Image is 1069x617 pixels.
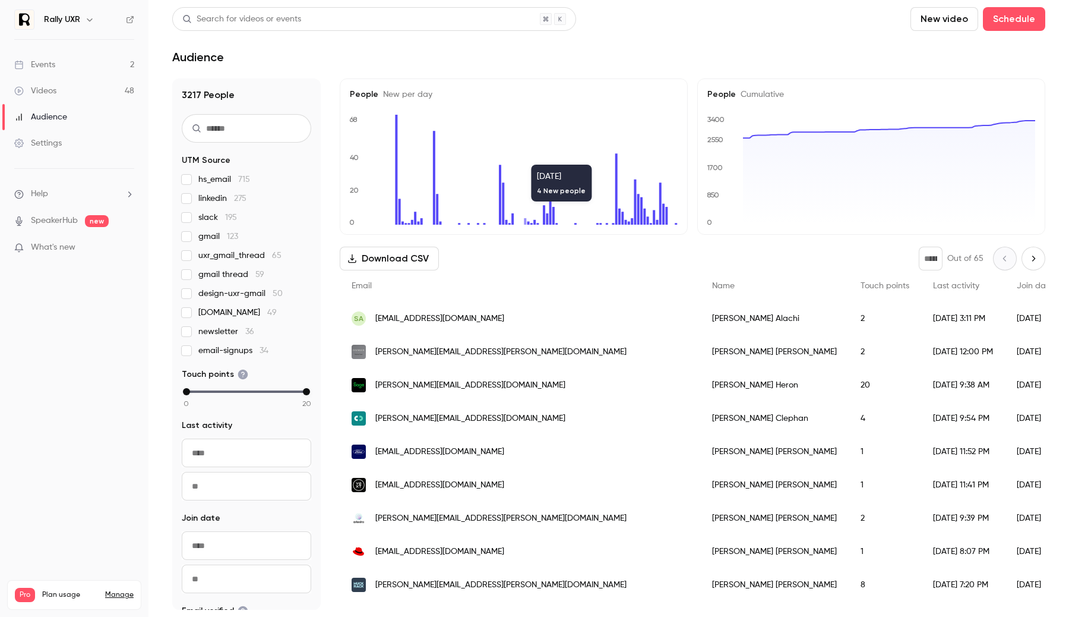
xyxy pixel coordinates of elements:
img: ford.com [352,445,366,459]
div: [DATE] [1005,369,1065,402]
span: gmail thread [198,269,264,281]
span: 49 [267,308,277,317]
span: Cumulative [736,90,784,99]
a: SpeakerHub [31,215,78,227]
h5: People [350,89,678,100]
span: Plan usage [42,590,98,600]
input: From [182,531,311,560]
span: 195 [225,213,237,222]
button: Next page [1021,247,1045,270]
div: 4 [849,402,921,435]
span: 36 [245,328,254,336]
span: design-uxr-gmail [198,288,283,300]
span: Name [712,282,735,290]
img: sage.com [352,378,366,392]
span: SA [354,313,363,324]
span: 0 [184,398,189,409]
span: 65 [272,251,282,260]
img: daimlertruck.com [352,345,366,359]
span: [EMAIL_ADDRESS][DOMAIN_NAME] [375,446,504,458]
div: 2 [849,302,921,335]
span: slack [198,212,237,223]
span: What's new [31,241,75,254]
img: muckrack.com [352,578,366,592]
button: New video [910,7,978,31]
div: 2 [849,335,921,369]
div: [PERSON_NAME] [PERSON_NAME] [700,435,849,468]
span: Join date [182,512,220,524]
div: [PERSON_NAME] [PERSON_NAME] [700,468,849,502]
text: 2550 [707,136,723,144]
div: 20 [849,369,921,402]
span: 50 [273,289,283,298]
text: 68 [349,115,358,124]
div: [DATE] 9:39 PM [921,502,1005,535]
span: [EMAIL_ADDRESS][DOMAIN_NAME] [375,546,504,558]
input: From [182,439,311,467]
span: new [85,215,109,227]
span: gmail [198,231,238,243]
span: [PERSON_NAME][EMAIL_ADDRESS][PERSON_NAME][DOMAIN_NAME] [375,512,627,525]
span: Help [31,188,48,200]
span: [PERSON_NAME][EMAIL_ADDRESS][PERSON_NAME][DOMAIN_NAME] [375,346,627,358]
span: hs_email [198,174,250,185]
span: Last activity [933,282,979,290]
span: 34 [260,347,268,355]
div: [DATE] [1005,435,1065,468]
div: 1 [849,468,921,502]
div: [PERSON_NAME] [PERSON_NAME] [700,568,849,602]
span: Email verified [182,605,248,617]
div: [DATE] 11:52 PM [921,435,1005,468]
div: [PERSON_NAME] [PERSON_NAME] [700,502,849,535]
span: 123 [227,232,238,241]
a: Manage [105,590,134,600]
span: Email [352,282,372,290]
text: 0 [349,218,355,226]
div: [DATE] [1005,535,1065,568]
span: 59 [255,270,264,279]
span: [DOMAIN_NAME] [198,307,277,319]
div: 8 [849,568,921,602]
p: Out of 65 [947,253,983,265]
div: Audience [14,111,67,123]
img: accurx.com [352,411,366,426]
div: [DATE] [1005,568,1065,602]
img: arkestro.com [352,511,366,525]
div: Videos [14,85,56,97]
text: 0 [707,218,712,226]
button: Schedule [983,7,1045,31]
div: [DATE] [1005,335,1065,369]
div: 2 [849,502,921,535]
h6: Rally UXR [44,14,80,26]
span: uxr_gmail_thread [198,250,282,262]
button: Download CSV [340,247,439,270]
div: max [303,388,310,395]
span: 275 [234,194,246,203]
span: linkedin [198,193,246,204]
div: [DATE] 3:11 PM [921,302,1005,335]
span: [EMAIL_ADDRESS][DOMAIN_NAME] [375,313,504,325]
div: [PERSON_NAME] [PERSON_NAME] [700,335,849,369]
div: [DATE] [1005,302,1065,335]
span: Touch points [861,282,909,290]
span: email-signups [198,345,268,357]
div: 1 [849,435,921,468]
div: [PERSON_NAME] Alachi [700,302,849,335]
span: newsletter [198,326,254,338]
iframe: Noticeable Trigger [120,243,134,253]
div: Search for videos or events [182,13,301,26]
span: [PERSON_NAME][EMAIL_ADDRESS][DOMAIN_NAME] [375,379,565,392]
text: 40 [350,153,359,162]
div: 1 [849,535,921,568]
span: [PERSON_NAME][EMAIL_ADDRESS][DOMAIN_NAME] [375,413,565,425]
div: [DATE] 9:54 PM [921,402,1005,435]
div: Events [14,59,55,71]
h1: Audience [172,50,224,64]
li: help-dropdown-opener [14,188,134,200]
div: [DATE] [1005,502,1065,535]
div: [DATE] [1005,468,1065,502]
span: [EMAIL_ADDRESS][DOMAIN_NAME] [375,479,504,492]
span: Join date [1017,282,1054,290]
span: [PERSON_NAME][EMAIL_ADDRESS][PERSON_NAME][DOMAIN_NAME] [375,579,627,591]
input: To [182,565,311,593]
